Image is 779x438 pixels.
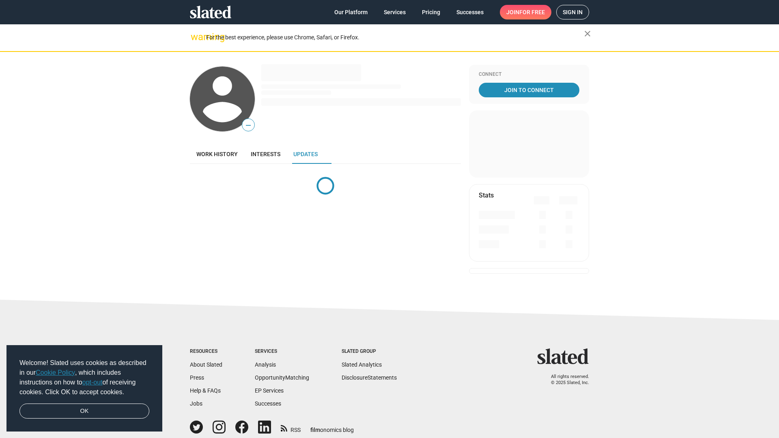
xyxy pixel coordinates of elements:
span: Our Platform [334,5,368,19]
div: Services [255,348,309,355]
a: Jobs [190,400,202,407]
a: Help & FAQs [190,387,221,394]
a: Updates [287,144,324,164]
a: Sign in [556,5,589,19]
span: Join [506,5,545,19]
a: OpportunityMatching [255,374,309,381]
span: Pricing [422,5,440,19]
a: Our Platform [328,5,374,19]
span: for free [519,5,545,19]
span: — [242,120,254,131]
a: Successes [450,5,490,19]
mat-card-title: Stats [479,191,494,200]
a: DisclosureStatements [342,374,397,381]
span: film [310,427,320,433]
span: Interests [251,151,280,157]
span: Successes [456,5,484,19]
mat-icon: warning [191,32,200,42]
a: EP Services [255,387,284,394]
a: About Slated [190,361,222,368]
a: filmonomics blog [310,420,354,434]
a: dismiss cookie message [19,404,149,419]
span: Welcome! Slated uses cookies as described in our , which includes instructions on how to of recei... [19,358,149,397]
span: Services [384,5,406,19]
a: Press [190,374,204,381]
a: Slated Analytics [342,361,382,368]
div: For the best experience, please use Chrome, Safari, or Firefox. [206,32,584,43]
a: Analysis [255,361,276,368]
div: Resources [190,348,222,355]
a: Work history [190,144,244,164]
a: opt-out [82,379,103,386]
a: Cookie Policy [36,369,75,376]
a: Pricing [415,5,447,19]
a: Interests [244,144,287,164]
mat-icon: close [583,29,592,39]
span: Work history [196,151,238,157]
p: All rights reserved. © 2025 Slated, Inc. [542,374,589,386]
a: RSS [281,421,301,434]
span: Sign in [563,5,583,19]
div: Connect [479,71,579,78]
a: Successes [255,400,281,407]
div: Slated Group [342,348,397,355]
div: cookieconsent [6,345,162,432]
a: Join To Connect [479,83,579,97]
span: Join To Connect [480,83,578,97]
a: Services [377,5,412,19]
a: Joinfor free [500,5,551,19]
span: Updates [293,151,318,157]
